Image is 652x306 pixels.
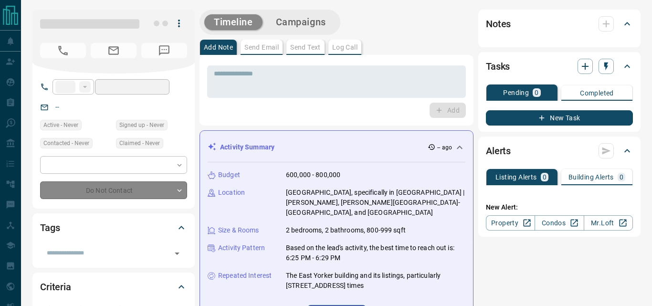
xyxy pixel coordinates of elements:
[220,142,274,152] p: Activity Summary
[55,103,59,111] a: --
[535,89,538,96] p: 0
[495,174,537,180] p: Listing Alerts
[437,143,452,152] p: -- ago
[43,120,78,130] span: Active - Never
[286,243,465,263] p: Based on the lead's activity, the best time to reach out is: 6:25 PM - 6:29 PM
[286,170,340,180] p: 600,000 - 800,000
[486,139,633,162] div: Alerts
[286,225,406,235] p: 2 bedrooms, 2 bathrooms, 800-999 sqft
[486,12,633,35] div: Notes
[40,216,187,239] div: Tags
[218,271,272,281] p: Repeated Interest
[141,43,187,58] span: No Number
[620,174,623,180] p: 0
[40,43,86,58] span: No Number
[286,271,465,291] p: The East Yorker building and its listings, particularly [STREET_ADDRESS] times
[91,43,137,58] span: No Email
[40,275,187,298] div: Criteria
[218,243,265,253] p: Activity Pattern
[535,215,584,231] a: Condos
[40,279,71,295] h2: Criteria
[170,247,184,260] button: Open
[204,14,263,30] button: Timeline
[218,170,240,180] p: Budget
[486,215,535,231] a: Property
[580,90,614,96] p: Completed
[486,110,633,126] button: New Task
[543,174,547,180] p: 0
[568,174,614,180] p: Building Alerts
[486,143,511,158] h2: Alerts
[208,138,465,156] div: Activity Summary-- ago
[486,59,510,74] h2: Tasks
[43,138,89,148] span: Contacted - Never
[119,120,164,130] span: Signed up - Never
[266,14,336,30] button: Campaigns
[40,181,187,199] div: Do Not Contact
[218,225,259,235] p: Size & Rooms
[286,188,465,218] p: [GEOGRAPHIC_DATA], specifically in [GEOGRAPHIC_DATA] | [PERSON_NAME], [PERSON_NAME][GEOGRAPHIC_DA...
[503,89,529,96] p: Pending
[204,44,233,51] p: Add Note
[218,188,245,198] p: Location
[584,215,633,231] a: Mr.Loft
[486,202,633,212] p: New Alert:
[119,138,160,148] span: Claimed - Never
[40,220,60,235] h2: Tags
[486,16,511,32] h2: Notes
[486,55,633,78] div: Tasks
